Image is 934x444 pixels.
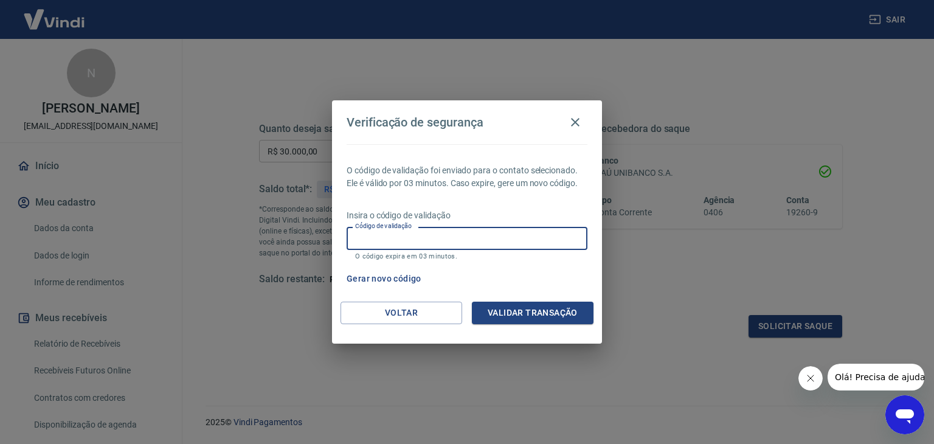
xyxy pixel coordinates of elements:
[342,268,426,290] button: Gerar novo código
[347,164,587,190] p: O código de validação foi enviado para o contato selecionado. Ele é válido por 03 minutos. Caso e...
[341,302,462,324] button: Voltar
[885,395,924,434] iframe: Botão para abrir a janela de mensagens
[798,366,823,390] iframe: Fechar mensagem
[355,252,579,260] p: O código expira em 03 minutos.
[355,221,412,231] label: Código de validação
[472,302,593,324] button: Validar transação
[347,209,587,222] p: Insira o código de validação
[347,115,483,130] h4: Verificação de segurança
[828,364,924,390] iframe: Mensagem da empresa
[7,9,102,18] span: Olá! Precisa de ajuda?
